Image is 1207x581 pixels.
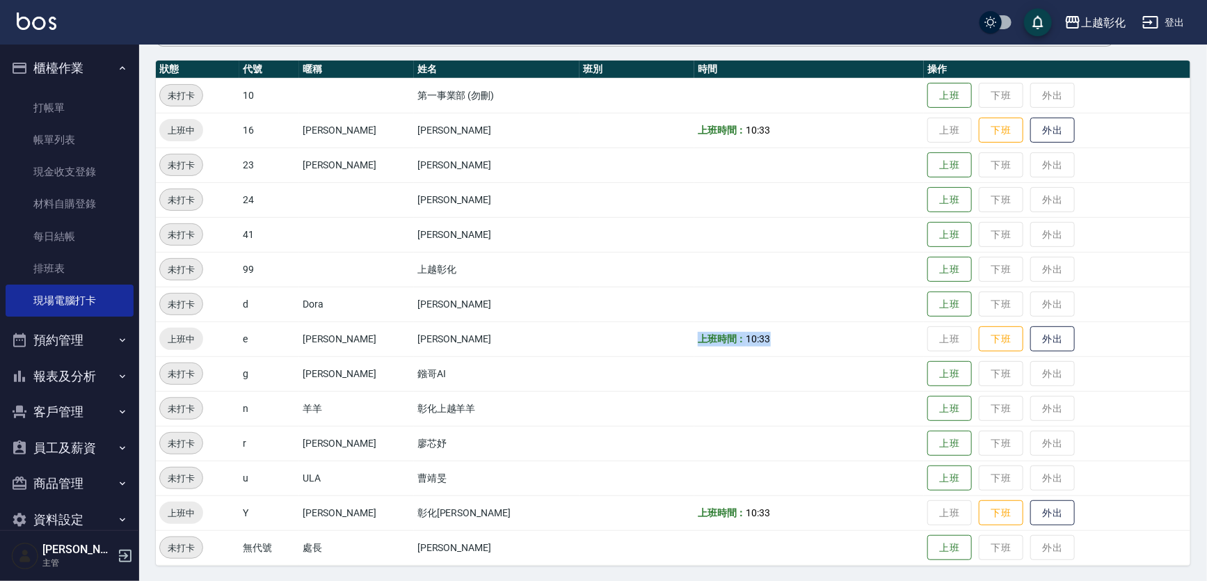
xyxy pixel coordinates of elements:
[698,507,746,518] b: 上班時間：
[979,118,1023,143] button: 下班
[414,321,579,356] td: [PERSON_NAME]
[1030,326,1075,352] button: 外出
[239,252,299,287] td: 99
[239,356,299,391] td: g
[414,217,579,252] td: [PERSON_NAME]
[6,465,134,502] button: 商品管理
[239,391,299,426] td: n
[11,542,39,570] img: Person
[160,228,202,242] span: 未打卡
[159,123,203,138] span: 上班中
[698,125,746,136] b: 上班時間：
[414,287,579,321] td: [PERSON_NAME]
[414,61,579,79] th: 姓名
[160,262,202,277] span: 未打卡
[6,92,134,124] a: 打帳單
[239,495,299,530] td: Y
[924,61,1190,79] th: 操作
[927,396,972,422] button: 上班
[299,356,414,391] td: [PERSON_NAME]
[159,506,203,520] span: 上班中
[1137,10,1190,35] button: 登出
[414,113,579,148] td: [PERSON_NAME]
[239,217,299,252] td: 41
[927,465,972,491] button: 上班
[746,507,771,518] span: 10:33
[927,83,972,109] button: 上班
[160,541,202,555] span: 未打卡
[694,61,924,79] th: 時間
[160,401,202,416] span: 未打卡
[159,332,203,347] span: 上班中
[239,461,299,495] td: u
[927,222,972,248] button: 上班
[414,252,579,287] td: 上越彰化
[698,333,746,344] b: 上班時間：
[414,391,579,426] td: 彰化上越羊羊
[239,78,299,113] td: 10
[299,61,414,79] th: 暱稱
[927,152,972,178] button: 上班
[299,321,414,356] td: [PERSON_NAME]
[299,495,414,530] td: [PERSON_NAME]
[6,124,134,156] a: 帳單列表
[927,361,972,387] button: 上班
[414,148,579,182] td: [PERSON_NAME]
[6,430,134,466] button: 員工及薪資
[160,193,202,207] span: 未打卡
[299,148,414,182] td: [PERSON_NAME]
[160,436,202,451] span: 未打卡
[6,156,134,188] a: 現金收支登錄
[1059,8,1131,37] button: 上越彰化
[579,61,694,79] th: 班別
[414,78,579,113] td: 第一事業部 (勿刪)
[299,113,414,148] td: [PERSON_NAME]
[299,391,414,426] td: 羊羊
[1081,14,1126,31] div: 上越彰化
[927,187,972,213] button: 上班
[414,495,579,530] td: 彰化[PERSON_NAME]
[746,125,771,136] span: 10:33
[414,182,579,217] td: [PERSON_NAME]
[6,285,134,317] a: 現場電腦打卡
[160,471,202,486] span: 未打卡
[160,367,202,381] span: 未打卡
[42,557,113,569] p: 主管
[239,530,299,565] td: 無代號
[160,297,202,312] span: 未打卡
[6,502,134,538] button: 資料設定
[239,148,299,182] td: 23
[6,394,134,430] button: 客戶管理
[239,182,299,217] td: 24
[17,13,56,30] img: Logo
[1030,118,1075,143] button: 外出
[42,543,113,557] h5: [PERSON_NAME]
[414,461,579,495] td: 曹靖旻
[414,356,579,391] td: 鏹哥AI
[299,287,414,321] td: Dora
[6,358,134,395] button: 報表及分析
[927,257,972,282] button: 上班
[239,287,299,321] td: d
[239,426,299,461] td: r
[979,326,1023,352] button: 下班
[927,535,972,561] button: 上班
[6,253,134,285] a: 排班表
[299,426,414,461] td: [PERSON_NAME]
[299,530,414,565] td: 處長
[927,431,972,456] button: 上班
[414,530,579,565] td: [PERSON_NAME]
[156,61,239,79] th: 狀態
[160,88,202,103] span: 未打卡
[6,188,134,220] a: 材料自購登錄
[6,50,134,86] button: 櫃檯作業
[414,426,579,461] td: 廖芯妤
[160,158,202,173] span: 未打卡
[239,61,299,79] th: 代號
[1030,500,1075,526] button: 外出
[299,461,414,495] td: ULA
[979,500,1023,526] button: 下班
[927,292,972,317] button: 上班
[1024,8,1052,36] button: save
[6,221,134,253] a: 每日結帳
